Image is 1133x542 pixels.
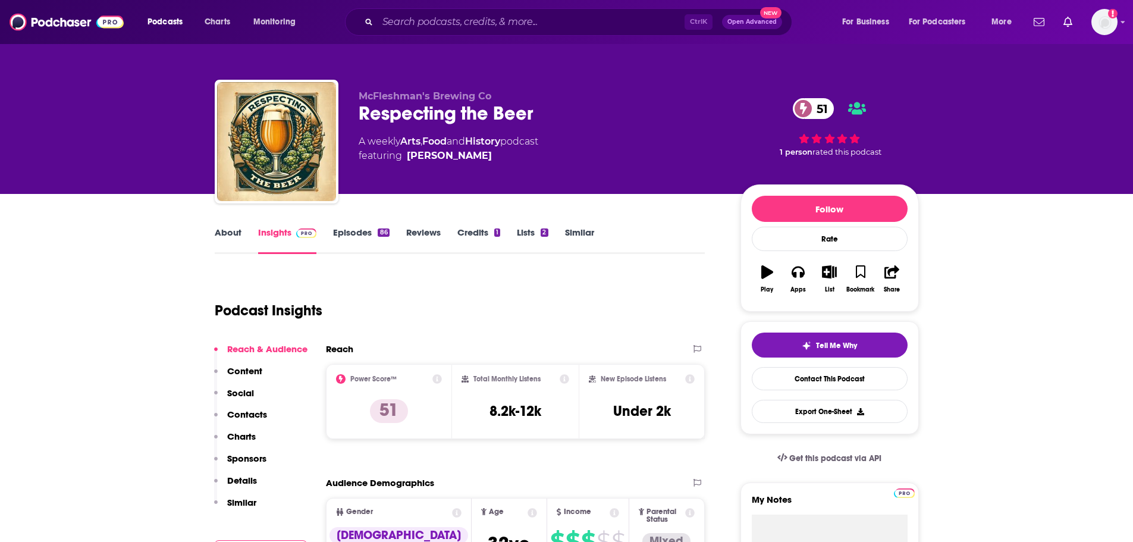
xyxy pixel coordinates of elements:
h2: Total Monthly Listens [473,375,541,383]
a: 51 [793,98,834,119]
button: Sponsors [214,453,266,475]
p: 51 [370,399,408,423]
button: Open AdvancedNew [722,15,782,29]
a: Get this podcast via API [768,444,892,473]
span: For Business [842,14,889,30]
div: 1 [494,228,500,237]
img: User Profile [1091,9,1118,35]
span: rated this podcast [812,148,881,156]
p: Details [227,475,257,486]
a: Arts [400,136,420,147]
h2: Audience Demographics [326,477,434,488]
button: Contacts [214,409,267,431]
span: Get this podcast via API [789,453,881,463]
span: and [447,136,465,147]
button: open menu [834,12,904,32]
span: New [760,7,782,18]
button: open menu [983,12,1027,32]
span: featuring [359,149,538,163]
p: Social [227,387,254,399]
button: Social [214,387,254,409]
h2: Power Score™ [350,375,397,383]
h3: 8.2k-12k [489,402,541,420]
span: Tell Me Why [816,341,857,350]
button: Play [752,258,783,300]
button: Charts [214,431,256,453]
p: Charts [227,431,256,442]
p: Contacts [227,409,267,420]
a: Contact This Podcast [752,367,908,390]
span: Income [564,508,591,516]
svg: Add a profile image [1108,9,1118,18]
button: Details [214,475,257,497]
span: Age [489,508,504,516]
span: Ctrl K [685,14,713,30]
button: Share [876,258,907,300]
h2: New Episode Listens [601,375,666,383]
input: Search podcasts, credits, & more... [378,12,685,32]
span: 51 [805,98,834,119]
img: tell me why sparkle [802,341,811,350]
a: Charts [197,12,237,32]
span: McFleshman's Brewing Co [359,90,491,102]
p: Reach & Audience [227,343,307,355]
img: Podchaser Pro [296,228,317,238]
button: tell me why sparkleTell Me Why [752,333,908,358]
span: Podcasts [147,14,183,30]
p: Sponsors [227,453,266,464]
a: Credits1 [457,227,500,254]
span: Parental Status [646,508,683,524]
button: Content [214,365,262,387]
div: 2 [541,228,548,237]
span: More [991,14,1012,30]
span: Gender [346,508,373,516]
div: 51 1 personrated this podcast [740,90,919,164]
span: Open Advanced [727,19,777,25]
div: Share [884,286,900,293]
button: Show profile menu [1091,9,1118,35]
label: My Notes [752,494,908,515]
button: Follow [752,196,908,222]
a: Pro website [894,487,915,498]
button: open menu [901,12,983,32]
div: List [825,286,834,293]
span: Charts [205,14,230,30]
img: Podchaser Pro [894,488,915,498]
div: Bookmark [846,286,874,293]
img: Respecting the Beer [217,82,336,201]
button: open menu [245,12,311,32]
div: A weekly podcast [359,134,538,163]
a: About [215,227,241,254]
a: Food [422,136,447,147]
img: Podchaser - Follow, Share and Rate Podcasts [10,11,124,33]
p: Similar [227,497,256,508]
span: For Podcasters [909,14,966,30]
h1: Podcast Insights [215,302,322,319]
button: Similar [214,497,256,519]
span: Monitoring [253,14,296,30]
button: List [814,258,845,300]
button: open menu [139,12,198,32]
div: Search podcasts, credits, & more... [356,8,804,36]
button: Reach & Audience [214,343,307,365]
a: Similar [565,227,594,254]
span: Logged in as lcastillofinn [1091,9,1118,35]
a: Reviews [406,227,441,254]
div: Rate [752,227,908,251]
a: Gary Arndt [407,149,492,163]
button: Export One-Sheet [752,400,908,423]
h3: Under 2k [613,402,671,420]
div: Play [761,286,773,293]
a: Show notifications dropdown [1059,12,1077,32]
div: Apps [790,286,806,293]
span: 1 person [780,148,812,156]
a: Lists2 [517,227,548,254]
a: InsightsPodchaser Pro [258,227,317,254]
h2: Reach [326,343,353,355]
a: Show notifications dropdown [1029,12,1049,32]
p: Content [227,365,262,377]
div: 86 [378,228,389,237]
a: History [465,136,500,147]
